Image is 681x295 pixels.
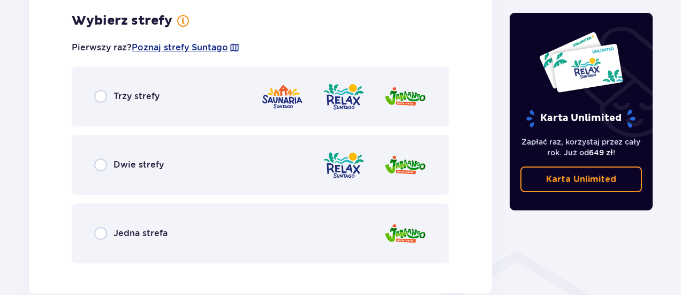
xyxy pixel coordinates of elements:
img: Relax [322,150,365,180]
span: 649 zł [589,148,613,157]
img: Relax [322,81,365,112]
p: Karta Unlimited [525,109,637,128]
span: Dwie strefy [113,159,164,171]
h3: Wybierz strefy [72,13,172,29]
img: Jamango [384,81,427,112]
a: Poznaj strefy Suntago [132,42,228,54]
img: Saunaria [261,81,304,112]
a: Karta Unlimited [520,167,642,192]
p: Karta Unlimited [546,173,616,185]
p: Pierwszy raz? [72,42,240,54]
img: Jamango [384,150,427,180]
img: Dwie karty całoroczne do Suntago z napisem 'UNLIMITED RELAX', na białym tle z tropikalnymi liśćmi... [539,31,624,93]
img: Jamango [384,218,427,249]
span: Trzy strefy [113,90,160,102]
p: Zapłać raz, korzystaj przez cały rok. Już od ! [520,137,642,158]
span: Jedna strefa [113,228,168,239]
